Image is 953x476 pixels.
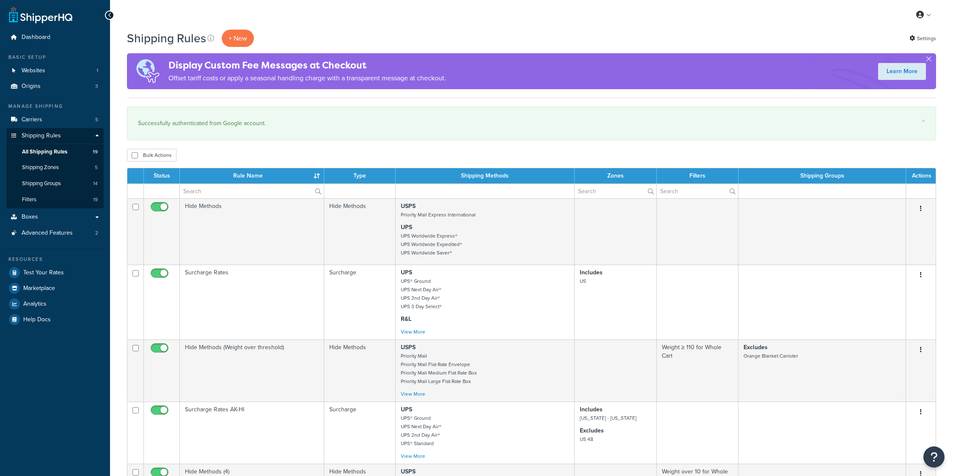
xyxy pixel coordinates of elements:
[401,328,425,336] a: View More
[580,277,586,285] small: US
[401,223,412,232] strong: UPS
[22,196,36,203] span: Filters
[923,446,945,468] button: Open Resource Center
[6,79,104,94] a: Origins 3
[22,230,73,237] span: Advanced Features
[580,426,604,435] strong: Excludes
[6,112,104,128] li: Carriers
[401,202,416,211] strong: USPS
[180,184,324,198] input: Search
[6,192,104,208] li: Filters
[6,30,104,45] a: Dashboard
[6,176,104,191] li: Shipping Groups
[401,211,476,219] small: Priority Mail Express International
[401,268,412,277] strong: UPS
[657,339,738,402] td: Weight ≥ 110 for Whole Cart
[9,6,72,23] a: ShipperHQ Home
[401,277,442,310] small: UPS® Ground UPS Next Day Air® UPS 2nd Day Air® UPS 3 Day Select®
[95,230,98,237] span: 2
[96,67,98,74] span: 1
[6,265,104,280] li: Test Your Rates
[6,63,104,79] a: Websites 1
[922,118,925,124] a: ×
[6,225,104,241] a: Advanced Features 2
[22,148,67,156] span: All Shipping Rules
[6,160,104,175] a: Shipping Zones 5
[906,168,936,183] th: Actions
[6,281,104,296] a: Marketplace
[401,414,441,447] small: UPS® Ground UPS Next Day Air® UPS 2nd Day Air® UPS® Standard
[22,132,61,140] span: Shipping Rules
[6,296,104,312] a: Analytics
[22,116,42,123] span: Carriers
[22,83,41,90] span: Origins
[401,352,477,385] small: Priority Mail Priority Mail Flat Rate Envelope Priority Mail Medium Flat Rate Box Priority Mail L...
[324,339,396,402] td: Hide Methods
[6,176,104,191] a: Shipping Groups 14
[401,452,425,460] a: View More
[95,83,98,90] span: 3
[23,285,55,292] span: Marketplace
[23,316,51,323] span: Help Docs
[22,213,38,221] span: Boxes
[657,184,738,198] input: Search
[127,30,206,47] h1: Shipping Rules
[580,435,593,443] small: US 48
[909,33,936,44] a: Settings
[878,63,926,80] a: Learn More
[22,180,61,187] span: Shipping Groups
[324,168,396,183] th: Type
[95,116,98,123] span: 5
[6,112,104,128] a: Carriers 5
[23,269,64,276] span: Test Your Rates
[180,339,324,402] td: Hide Methods (Weight over threshold)
[144,168,180,183] th: Status
[401,343,416,352] strong: USPS
[6,209,104,225] a: Boxes
[575,168,657,183] th: Zones
[23,301,47,308] span: Analytics
[6,79,104,94] li: Origins
[6,128,104,208] li: Shipping Rules
[180,402,324,464] td: Surcharge Rates AK-HI
[324,265,396,339] td: Surcharge
[401,467,416,476] strong: USPS
[6,103,104,110] div: Manage Shipping
[127,53,168,89] img: duties-banner-06bc72dcb5fe05cb3f9472aba00be2ae8eb53ab6f0d8bb03d382ba314ac3c341.png
[138,118,925,129] div: Successfully authenticated from Google account.
[738,168,906,183] th: Shipping Groups
[401,315,411,323] strong: R&L
[6,312,104,327] li: Help Docs
[6,63,104,79] li: Websites
[6,144,104,160] li: All Shipping Rules
[22,67,45,74] span: Websites
[580,405,603,414] strong: Includes
[396,168,575,183] th: Shipping Methods
[222,30,254,47] p: + New
[6,256,104,263] div: Resources
[657,168,738,183] th: Filters
[93,196,98,203] span: 19
[6,192,104,208] a: Filters 19
[6,225,104,241] li: Advanced Features
[93,180,98,187] span: 14
[401,232,462,257] small: UPS Worldwide Express® UPS Worldwide Expedited® UPS Worldwide Saver®
[6,144,104,160] a: All Shipping Rules 19
[744,343,768,352] strong: Excludes
[580,268,603,277] strong: Includes
[580,414,636,422] small: [US_STATE] - [US_STATE]
[575,184,656,198] input: Search
[744,352,798,360] small: Orange Blanket Canister
[401,390,425,398] a: View More
[95,164,98,171] span: 5
[401,405,412,414] strong: UPS
[6,160,104,175] li: Shipping Zones
[93,148,98,156] span: 19
[168,58,446,72] h4: Display Custom Fee Messages at Checkout
[6,54,104,61] div: Basic Setup
[324,198,396,265] td: Hide Methods
[22,164,59,171] span: Shipping Zones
